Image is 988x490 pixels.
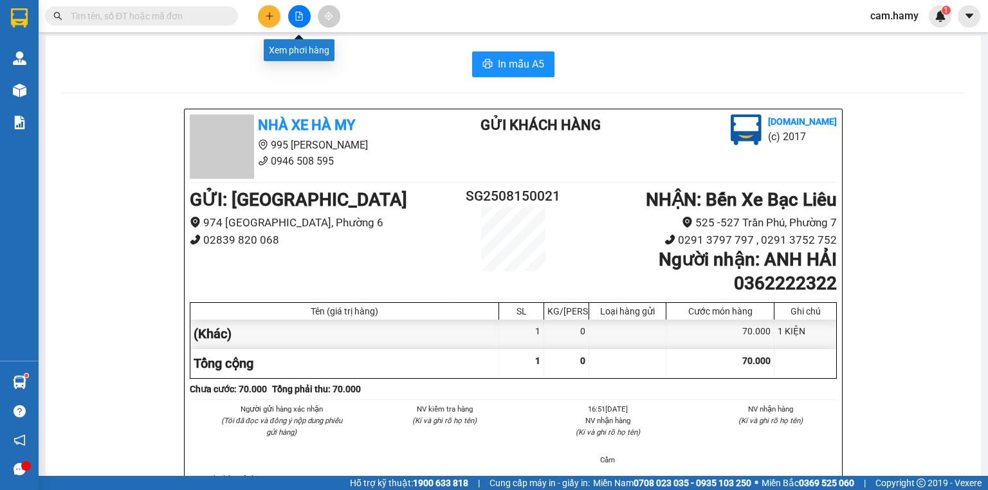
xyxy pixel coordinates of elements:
span: file-add [295,12,304,21]
div: KG/[PERSON_NAME] [547,306,585,316]
span: message [14,463,26,475]
div: SL [502,306,540,316]
span: In mẫu A5 [498,56,544,72]
span: ⚪️ [755,480,758,485]
span: 0 [580,356,585,366]
sup: 1 [942,6,951,15]
li: 0291 3797 797 , 0291 3752 752 [567,231,837,249]
button: caret-down [958,5,980,28]
span: environment [190,217,201,228]
li: 16:51[DATE] [542,403,674,415]
img: warehouse-icon [13,376,26,389]
b: NHẬN : Bến Xe Bạc Liêu [646,189,837,210]
b: Chưa cước : 70.000 [190,384,267,394]
i: (Kí và ghi rõ họ tên) [412,416,477,425]
div: Cước món hàng [670,306,771,316]
b: Tổng phải thu: 70.000 [272,384,361,394]
span: aim [324,12,333,21]
img: icon-new-feature [935,10,946,22]
li: 995 [PERSON_NAME] [190,137,429,153]
span: Miền Bắc [762,476,854,490]
b: Người nhận : ANH HẢI 0362222322 [659,249,837,293]
sup: 1 [24,374,28,377]
button: file-add [288,5,311,28]
div: 1 [499,320,544,349]
span: environment [258,140,268,150]
div: (Khác) [190,320,499,349]
strong: 0369 525 060 [799,478,854,488]
li: NV nhận hàng [542,415,674,426]
span: Tổng cộng [194,356,253,371]
img: warehouse-icon [13,84,26,97]
i: (Tôi đã đọc và đồng ý nộp dung phiếu gửi hàng) [221,416,342,437]
li: NV nhận hàng [705,403,837,415]
img: warehouse-icon [13,51,26,65]
button: plus [258,5,280,28]
span: phone [664,234,675,245]
h2: SG2508150021 [459,186,567,207]
span: printer [482,59,493,71]
b: Nhà Xe Hà My [258,117,355,133]
span: search [53,12,62,21]
span: 1 [944,6,948,15]
li: NV kiểm tra hàng [379,403,511,415]
span: | [478,476,480,490]
span: notification [14,434,26,446]
input: Tìm tên, số ĐT hoặc mã đơn [71,9,223,23]
strong: 1900 633 818 [413,478,468,488]
li: 0946 508 595 [190,153,429,169]
button: printerIn mẫu A5 [472,51,554,77]
div: 70.000 [666,320,774,349]
li: Người gửi hàng xác nhận [215,403,348,415]
span: 1 [535,356,540,366]
button: aim [318,5,340,28]
div: Tên (giá trị hàng) [194,306,495,316]
span: plus [265,12,274,21]
span: 70.000 [742,356,771,366]
b: GỬI : [GEOGRAPHIC_DATA] [190,189,407,210]
li: Cẩm [542,454,674,466]
li: 525 -527 Trần Phú, Phường 7 [567,214,837,231]
b: [DOMAIN_NAME] [768,116,837,127]
span: phone [258,156,268,166]
li: 02839 820 068 [190,231,459,249]
img: solution-icon [13,116,26,129]
span: copyright [917,478,926,487]
span: cam.hamy [860,8,929,24]
i: (Kí và ghi rõ họ tên) [738,416,803,425]
span: Miền Nam [593,476,751,490]
div: Loại hàng gửi [592,306,663,316]
strong: 0708 023 035 - 0935 103 250 [634,478,751,488]
li: (c) 2017 [768,129,837,145]
img: logo.jpg [731,114,762,145]
span: question-circle [14,405,26,417]
span: caret-down [964,10,975,22]
span: phone [190,234,201,245]
i: (Kí và ghi rõ họ tên) [576,428,640,437]
b: Gửi khách hàng [480,117,601,133]
span: | [864,476,866,490]
span: Hỗ trợ kỹ thuật: [350,476,468,490]
div: 1 KIỆN [774,320,836,349]
div: Ghi chú [778,306,833,316]
img: logo-vxr [11,8,28,28]
div: 0 [544,320,589,349]
li: 974 [GEOGRAPHIC_DATA], Phường 6 [190,214,459,231]
span: environment [682,217,693,228]
span: Cung cấp máy in - giấy in: [489,476,590,490]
